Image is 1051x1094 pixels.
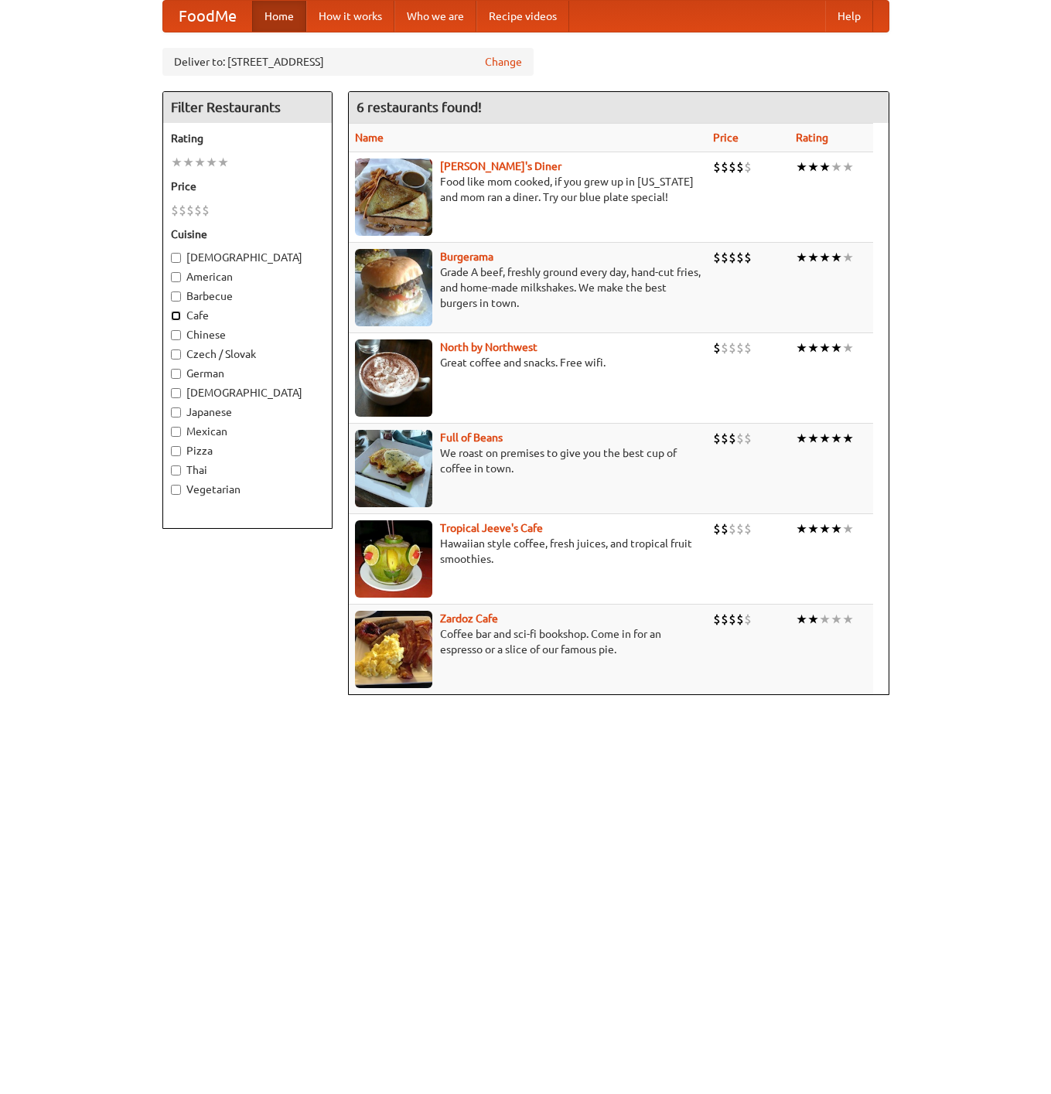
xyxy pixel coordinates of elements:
[744,520,752,537] li: $
[171,154,183,171] li: ★
[171,179,324,194] h5: Price
[171,308,324,323] label: Cafe
[186,202,194,219] li: $
[721,520,729,537] li: $
[171,424,324,439] label: Mexican
[485,54,522,70] a: Change
[736,339,744,356] li: $
[440,250,493,263] a: Burgerama
[713,131,739,144] a: Price
[736,158,744,176] li: $
[355,355,701,370] p: Great coffee and snacks. Free wifi.
[819,249,831,266] li: ★
[713,430,721,447] li: $
[171,462,324,478] label: Thai
[171,404,324,420] label: Japanese
[842,430,854,447] li: ★
[796,249,807,266] li: ★
[171,385,324,400] label: [DEMOGRAPHIC_DATA]
[819,520,831,537] li: ★
[440,160,561,172] a: [PERSON_NAME]'s Diner
[736,611,744,628] li: $
[355,611,432,688] img: zardoz.jpg
[819,339,831,356] li: ★
[440,431,503,444] a: Full of Beans
[744,339,752,356] li: $
[807,611,819,628] li: ★
[355,445,701,476] p: We roast on premises to give you the best cup of coffee in town.
[440,522,543,534] a: Tropical Jeeve's Cafe
[713,520,721,537] li: $
[713,339,721,356] li: $
[194,202,202,219] li: $
[819,430,831,447] li: ★
[842,339,854,356] li: ★
[842,520,854,537] li: ★
[744,611,752,628] li: $
[171,366,324,381] label: German
[713,611,721,628] li: $
[355,264,701,311] p: Grade A beef, freshly ground every day, hand-cut fries, and home-made milkshakes. We make the bes...
[440,341,537,353] b: North by Northwest
[171,131,324,146] h5: Rating
[796,520,807,537] li: ★
[807,520,819,537] li: ★
[206,154,217,171] li: ★
[394,1,476,32] a: Who we are
[171,349,181,360] input: Czech / Slovak
[831,520,842,537] li: ★
[744,158,752,176] li: $
[721,430,729,447] li: $
[171,311,181,321] input: Cafe
[729,339,736,356] li: $
[179,202,186,219] li: $
[171,427,181,437] input: Mexican
[355,131,384,144] a: Name
[171,482,324,497] label: Vegetarian
[171,288,324,304] label: Barbecue
[171,202,179,219] li: $
[171,346,324,362] label: Czech / Slovak
[476,1,569,32] a: Recipe videos
[825,1,873,32] a: Help
[744,430,752,447] li: $
[171,407,181,417] input: Japanese
[796,611,807,628] li: ★
[713,158,721,176] li: $
[721,611,729,628] li: $
[713,249,721,266] li: $
[831,158,842,176] li: ★
[796,339,807,356] li: ★
[440,612,498,625] a: Zardoz Cafe
[252,1,306,32] a: Home
[807,339,819,356] li: ★
[194,154,206,171] li: ★
[171,272,181,282] input: American
[171,388,181,398] input: [DEMOGRAPHIC_DATA]
[171,485,181,495] input: Vegetarian
[831,430,842,447] li: ★
[171,446,181,456] input: Pizza
[819,158,831,176] li: ★
[842,249,854,266] li: ★
[171,291,181,302] input: Barbecue
[831,249,842,266] li: ★
[729,520,736,537] li: $
[819,611,831,628] li: ★
[736,430,744,447] li: $
[217,154,229,171] li: ★
[729,249,736,266] li: $
[162,48,534,76] div: Deliver to: [STREET_ADDRESS]
[831,339,842,356] li: ★
[171,227,324,242] h5: Cuisine
[721,158,729,176] li: $
[355,339,432,417] img: north.jpg
[807,430,819,447] li: ★
[171,443,324,458] label: Pizza
[355,174,701,205] p: Food like mom cooked, if you grew up in [US_STATE] and mom ran a diner. Try our blue plate special!
[736,249,744,266] li: $
[355,626,701,657] p: Coffee bar and sci-fi bookshop. Come in for an espresso or a slice of our famous pie.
